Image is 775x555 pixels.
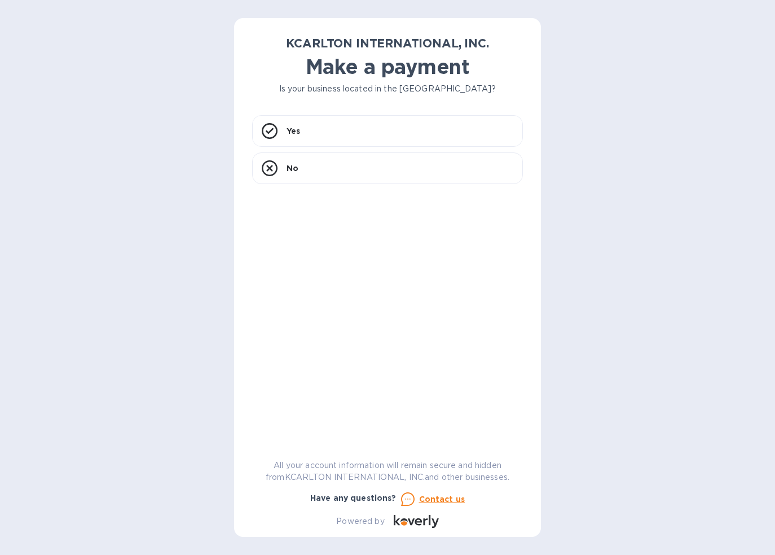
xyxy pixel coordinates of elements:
[252,83,523,95] p: Is your business located in the [GEOGRAPHIC_DATA]?
[287,163,298,174] p: No
[310,493,397,502] b: Have any questions?
[252,460,523,483] p: All your account information will remain secure and hidden from KCARLTON INTERNATIONAL, INC. and ...
[252,55,523,78] h1: Make a payment
[419,495,465,504] u: Contact us
[287,125,300,137] p: Yes
[336,515,384,527] p: Powered by
[286,36,488,50] b: KCARLTON INTERNATIONAL, INC.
